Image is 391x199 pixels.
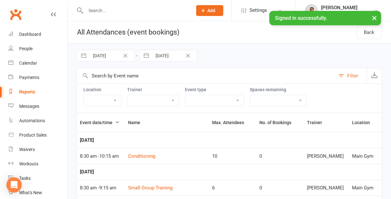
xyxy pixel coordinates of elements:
[212,120,251,125] span: Max. Attendees
[356,26,382,39] a: Back
[275,15,327,21] span: Signed in successfully.
[127,87,179,92] label: Trainer
[259,120,298,125] span: No. of Bookings
[19,147,35,152] div: Waivers
[307,154,346,159] div: [PERSON_NAME]
[83,87,121,92] label: Location
[80,185,122,191] div: 8:30 am - 9:15 am
[68,21,180,43] h1: All Attendances (event bookings)
[212,185,254,191] div: 6
[19,104,39,109] div: Messages
[19,132,47,138] div: Product Sales
[321,11,364,16] div: [GEOGRAPHIC_DATA]
[19,190,42,195] div: What's New
[120,52,131,60] button: Clear Date
[6,177,22,193] div: Open Intercom Messenger
[259,154,301,159] div: 0
[369,11,380,25] button: ×
[128,185,172,191] a: Small Group Training
[19,46,33,51] div: People
[8,70,67,85] a: Payments
[8,6,24,22] a: Clubworx
[80,119,119,126] button: Event date/time
[305,4,318,17] img: thumb_image1586839935.png
[8,99,67,114] a: Messages
[128,153,155,159] a: Conditioning
[128,119,147,126] button: Name
[335,68,367,84] button: Filter
[89,50,134,61] input: Starts From
[352,154,379,159] div: Main Gym
[259,119,298,126] button: No. of Bookings
[19,118,45,123] div: Automations
[207,8,215,13] span: Add
[77,68,335,84] input: Search by Event name
[182,52,194,60] button: Clear Date
[80,137,94,143] strong: [DATE]
[8,85,67,99] a: Reports
[212,154,254,159] div: 10
[307,120,329,125] span: Trainer
[8,157,67,171] a: Workouts
[8,142,67,157] a: Waivers
[128,120,147,125] span: Name
[80,120,119,125] span: Event date/time
[19,32,41,37] div: Dashboard
[19,75,39,80] div: Payments
[352,120,377,125] span: Location
[347,72,358,80] div: Filter
[8,171,67,186] a: Tasks
[196,5,223,16] button: Add
[19,89,35,94] div: Reports
[352,119,377,126] button: Location
[259,185,301,191] div: 0
[250,87,307,92] label: Spaces remaining
[8,114,67,128] a: Automations
[8,27,67,42] a: Dashboard
[352,185,379,191] div: Main Gym
[307,119,329,126] button: Trainer
[19,161,38,166] div: Workouts
[249,3,267,18] span: Settings
[152,50,196,61] input: Starts To
[185,87,244,92] label: Event type
[8,128,67,142] a: Product Sales
[307,185,346,191] div: [PERSON_NAME]
[8,42,67,56] a: People
[8,56,67,70] a: Calendar
[80,169,94,175] strong: [DATE]
[212,119,251,126] button: Max. Attendees
[19,60,37,66] div: Calendar
[19,176,31,181] div: Tasks
[321,5,364,11] div: [PERSON_NAME]
[84,6,188,15] input: Search...
[80,154,122,159] div: 8:30 am - 10:15 am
